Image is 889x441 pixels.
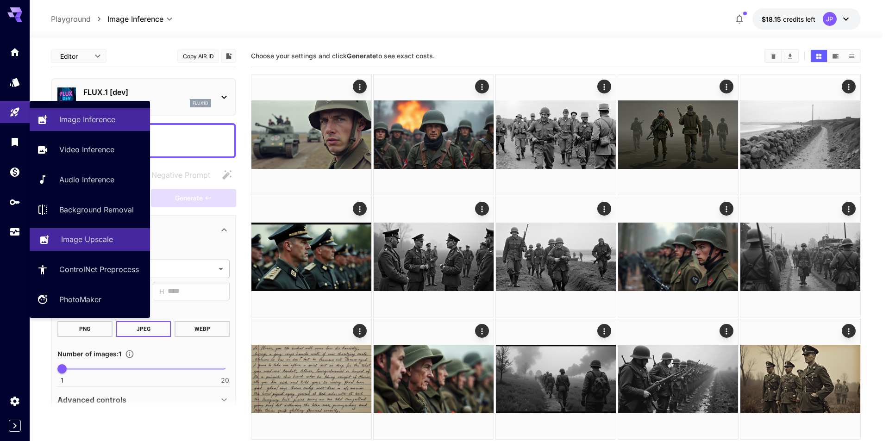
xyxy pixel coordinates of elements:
div: Actions [353,202,367,216]
img: 2Q== [496,75,616,195]
span: Negative prompts are not compatible with the selected model. [133,169,218,180]
button: Expand sidebar [9,420,21,432]
a: Background Removal [30,198,150,221]
img: 2Q== [251,75,371,195]
span: Editor [60,51,89,61]
div: Actions [353,324,367,338]
button: WEBP [175,321,230,337]
div: Usage [9,226,20,238]
button: Show media in video view [827,50,844,62]
p: ControlNet Preprocess [59,264,139,275]
img: Z [251,319,371,439]
img: 9k= [374,75,494,195]
a: Audio Inference [30,168,150,191]
p: Advanced controls [57,394,126,405]
div: Actions [597,324,611,338]
img: 9k= [740,197,860,317]
div: Actions [597,80,611,93]
button: Download All [782,50,798,62]
span: H [159,286,164,297]
div: $18.15412 [762,14,815,24]
button: PNG [57,321,113,337]
div: Actions [720,324,733,338]
button: $18.15412 [752,8,861,30]
button: Show media in grid view [811,50,827,62]
p: Video Inference [59,144,114,155]
span: Image Inference [107,13,163,25]
nav: breadcrumb [51,13,107,25]
span: $18.15 [762,15,783,23]
p: FLUX.1 [dev] [83,87,211,98]
div: Actions [720,202,733,216]
img: 9k= [618,75,738,195]
p: Background Removal [59,204,134,215]
img: 2Q== [496,197,616,317]
button: Specify how many images to generate in a single request. Each image generation will be charged se... [121,349,138,359]
a: Image Inference [30,108,150,131]
span: 1 [61,376,63,385]
img: 2Q== [740,75,860,195]
div: Actions [842,202,856,216]
div: Actions [842,324,856,338]
img: Z [618,319,738,439]
div: Actions [475,202,489,216]
div: Models [9,76,20,88]
div: API Keys [9,196,20,208]
span: Number of images : 1 [57,350,121,358]
img: Z [496,319,616,439]
div: Actions [597,202,611,216]
div: Actions [475,80,489,93]
div: Settings [9,395,20,407]
img: 2Q== [251,197,371,317]
img: Z [374,319,494,439]
a: ControlNet Preprocess [30,258,150,281]
span: Choose your settings and click to see exact costs. [251,52,435,60]
div: Show media in grid viewShow media in video viewShow media in list view [810,49,861,63]
button: Show media in list view [844,50,860,62]
img: 9k= [740,319,860,439]
span: Negative Prompt [151,169,210,180]
div: Home [9,46,20,58]
p: flux1d [193,100,208,106]
button: Clear All [765,50,782,62]
a: PhotoMaker [30,288,150,311]
p: Image Inference [59,114,115,125]
div: Actions [353,80,367,93]
p: Audio Inference [59,174,114,185]
div: Wallet [9,166,20,178]
img: 2Q== [374,197,494,317]
a: Image Upscale [30,228,150,251]
b: Generate [347,52,376,60]
div: Actions [842,80,856,93]
button: Add to library [225,50,233,62]
button: JPEG [116,321,171,337]
div: Library [9,136,20,148]
div: Playground [9,106,20,118]
p: PhotoMaker [59,294,101,305]
img: 2Q== [618,197,738,317]
div: Actions [475,324,489,338]
div: Clear AllDownload All [764,49,799,63]
button: Copy AIR ID [177,50,219,63]
div: JP [823,12,837,26]
div: Actions [720,80,733,93]
p: Image Upscale [61,234,113,245]
span: credits left [783,15,815,23]
span: 20 [221,376,229,385]
a: Video Inference [30,138,150,161]
p: Playground [51,13,91,25]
